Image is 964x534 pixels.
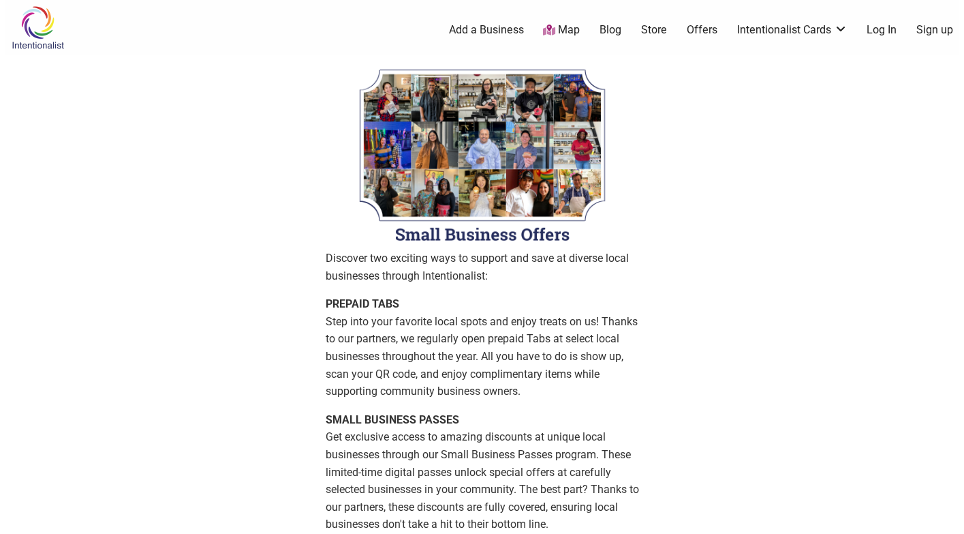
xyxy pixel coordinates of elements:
a: Intentionalist Cards [737,23,848,38]
a: Log In [867,23,897,38]
a: Offers [687,23,717,38]
a: Map [543,23,580,38]
strong: SMALL BUSINESS PASSES [326,413,459,426]
strong: PREPAID TABS [326,297,399,310]
p: Discover two exciting ways to support and save at diverse local businesses through Intentionalist: [326,250,639,284]
a: Store [641,23,667,38]
a: Blog [600,23,621,38]
a: Add a Business [449,23,524,38]
p: Step into your favorite local spots and enjoy treats on us! Thanks to our partners, we regularly ... [326,295,639,400]
img: Welcome to Intentionalist Passes [326,61,639,250]
a: Sign up [916,23,953,38]
img: Intentionalist [5,5,70,50]
p: Get exclusive access to amazing discounts at unique local businesses through our Small Business P... [326,411,639,533]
